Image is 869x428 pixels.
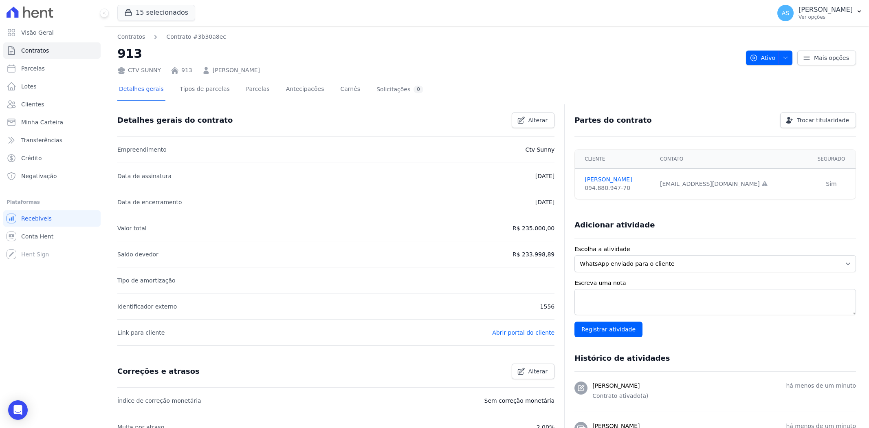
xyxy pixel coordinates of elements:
label: Escreva uma nota [574,279,856,287]
p: Índice de correção monetária [117,396,201,406]
h3: Adicionar atividade [574,220,655,230]
a: Trocar titularidade [780,113,856,128]
a: Contratos [3,42,101,59]
span: Negativação [21,172,57,180]
nav: Breadcrumb [117,33,739,41]
th: Cliente [575,150,655,169]
div: Solicitações [376,86,423,93]
p: Contrato ativado(a) [592,392,856,400]
input: Registrar atividade [574,322,642,337]
span: Crédito [21,154,42,162]
a: Parcelas [244,79,271,101]
a: Solicitações0 [375,79,425,101]
a: Alterar [512,364,555,379]
span: Ativo [750,51,776,65]
a: Parcelas [3,60,101,77]
a: Recebíveis [3,210,101,227]
span: Mais opções [814,54,849,62]
p: Ver opções [799,14,853,20]
p: 1556 [540,302,555,311]
h2: 913 [117,44,739,63]
th: Segurado [807,150,856,169]
a: Abrir portal do cliente [492,329,554,336]
a: Antecipações [284,79,326,101]
p: Sem correção monetária [484,396,555,406]
p: Tipo de amortização [117,276,176,285]
a: [PERSON_NAME] [585,175,650,184]
span: Trocar titularidade [797,116,849,124]
a: Minha Carteira [3,114,101,130]
div: CTV SUNNY [117,66,161,75]
div: Plataformas [7,197,97,207]
p: [DATE] [535,197,554,207]
span: Lotes [21,82,37,90]
a: Carnês [339,79,362,101]
p: Ctv Sunny [525,145,554,154]
a: Lotes [3,78,101,95]
label: Escolha a atividade [574,245,856,254]
span: Transferências [21,136,62,144]
a: Conta Hent [3,228,101,245]
div: 094.880.947-70 [585,184,650,192]
td: Sim [807,169,856,199]
div: 0 [414,86,423,93]
a: Detalhes gerais [117,79,165,101]
a: Alterar [512,113,555,128]
nav: Breadcrumb [117,33,226,41]
p: Empreendimento [117,145,167,154]
span: Alterar [528,116,548,124]
a: Clientes [3,96,101,113]
span: Recebíveis [21,214,52,223]
p: Data de encerramento [117,197,182,207]
a: Tipos de parcelas [178,79,231,101]
div: Open Intercom Messenger [8,400,28,420]
p: [PERSON_NAME] [799,6,853,14]
p: Identificador externo [117,302,177,311]
button: 15 selecionados [117,5,195,20]
h3: [PERSON_NAME] [592,382,640,390]
a: 913 [181,66,192,75]
h3: Detalhes gerais do contrato [117,115,233,125]
span: Alterar [528,367,548,375]
span: Clientes [21,100,44,108]
h3: Histórico de atividades [574,353,670,363]
p: há menos de um minuto [786,382,856,390]
h3: Correções e atrasos [117,366,200,376]
a: Visão Geral [3,24,101,41]
span: Visão Geral [21,29,54,37]
a: Contrato #3b30a8ec [166,33,226,41]
p: Saldo devedor [117,249,158,259]
a: [PERSON_NAME] [213,66,260,75]
a: Contratos [117,33,145,41]
div: [EMAIL_ADDRESS][DOMAIN_NAME] [660,180,802,188]
span: AS [782,10,789,16]
p: R$ 233.998,89 [513,249,554,259]
span: Contratos [21,46,49,55]
p: R$ 235.000,00 [513,223,554,233]
span: Minha Carteira [21,118,63,126]
th: Contato [655,150,807,169]
h3: Partes do contrato [574,115,652,125]
a: Transferências [3,132,101,148]
p: Data de assinatura [117,171,172,181]
a: Crédito [3,150,101,166]
p: Valor total [117,223,147,233]
p: Link para cliente [117,328,165,338]
button: AS [PERSON_NAME] Ver opções [771,2,869,24]
a: Negativação [3,168,101,184]
a: Mais opções [797,51,856,65]
span: Conta Hent [21,232,53,240]
p: [DATE] [535,171,554,181]
button: Ativo [746,51,793,65]
span: Parcelas [21,64,45,73]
